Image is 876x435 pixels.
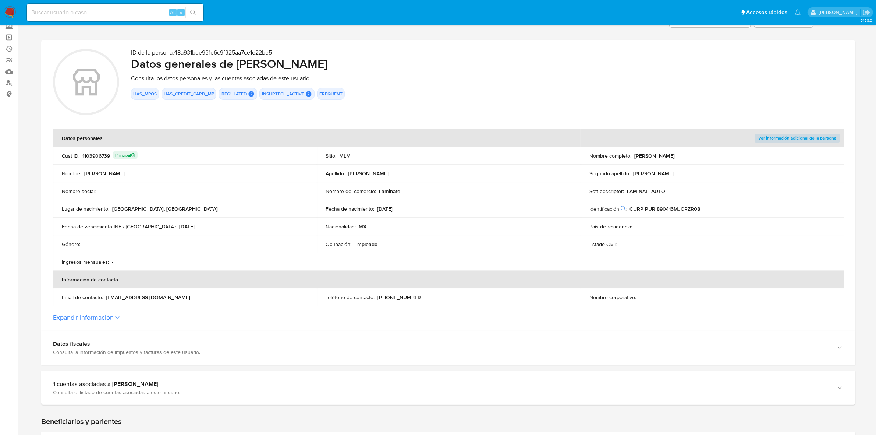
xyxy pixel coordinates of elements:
[819,9,860,16] p: francisco.martinezsilva@mercadolibre.com.mx
[170,9,176,16] span: Alt
[180,9,182,16] span: s
[185,7,201,18] button: search-icon
[795,9,801,15] a: Notificaciones
[27,8,203,17] input: Buscar usuario o caso...
[863,8,870,16] a: Salir
[861,17,872,23] span: 3.158.0
[746,8,787,16] span: Accesos rápidos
